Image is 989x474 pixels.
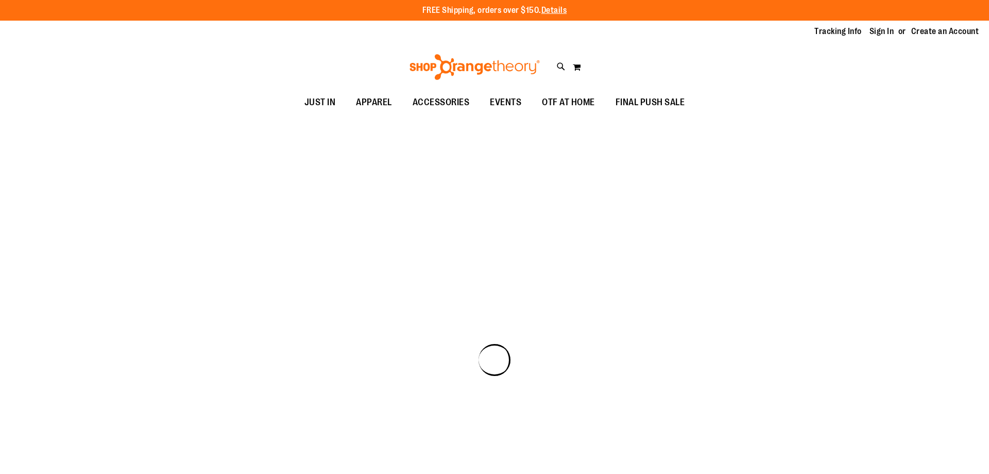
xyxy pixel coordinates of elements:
[356,91,392,114] span: APPAREL
[413,91,470,114] span: ACCESSORIES
[869,26,894,37] a: Sign In
[616,91,685,114] span: FINAL PUSH SALE
[541,6,567,15] a: Details
[402,91,480,115] a: ACCESSORIES
[605,91,695,115] a: FINAL PUSH SALE
[911,26,979,37] a: Create an Account
[542,91,595,114] span: OTF AT HOME
[480,91,532,115] a: EVENTS
[304,91,336,114] span: JUST IN
[490,91,521,114] span: EVENTS
[532,91,605,115] a: OTF AT HOME
[814,26,862,37] a: Tracking Info
[422,5,567,17] p: FREE Shipping, orders over $150.
[408,54,541,80] img: Shop Orangetheory
[346,91,402,115] a: APPAREL
[294,91,346,115] a: JUST IN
